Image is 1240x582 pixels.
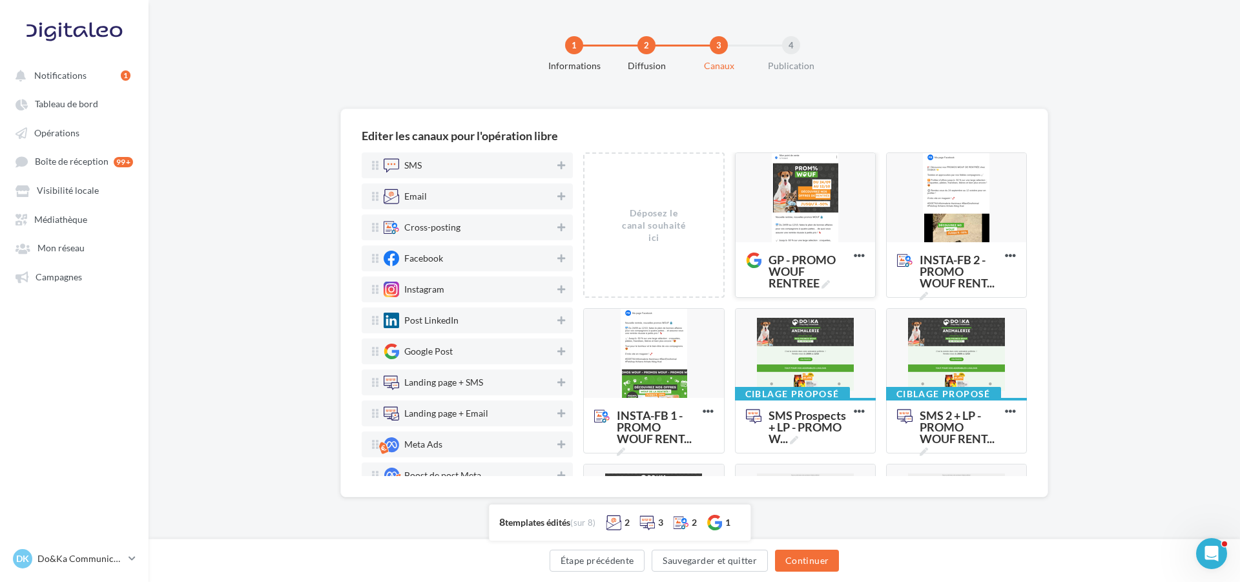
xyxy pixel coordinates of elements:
[121,70,130,81] div: 1
[8,178,141,202] a: Visibilité locale
[725,516,730,529] div: 1
[605,59,688,72] div: Diffusion
[735,387,850,400] div: Ciblage proposé
[10,546,138,571] a: DK Do&Ka Communication
[8,149,141,173] a: Boîte de réception 99+
[404,192,427,201] div: Email
[750,59,832,72] div: Publication
[570,517,595,528] span: (sur 8)
[37,552,123,565] p: Do&Ka Communication
[8,92,141,115] a: Tableau de bord
[897,410,1005,424] span: SMS 2 + LP - PROMO WOUF RENTREE
[550,550,645,572] button: Étape précédente
[594,410,702,424] span: INSTA-FB 1 - PROMO WOUF RENTREE
[404,378,483,387] div: Landing page + SMS
[404,161,422,170] div: SMS
[710,36,728,54] div: 3
[36,271,82,282] span: Campagnes
[769,410,849,444] span: SMS Prospects + LP - PROMO W
[746,254,854,268] span: GP - PROMO WOUF RENTREE
[37,185,99,196] span: Visibilité locale
[404,471,481,480] div: Boost de post Meta
[658,516,663,529] div: 3
[1196,538,1227,569] iframe: Intercom live chat
[404,254,443,263] div: Facebook
[775,550,839,572] button: Continuer
[404,223,460,232] div: Cross-posting
[565,36,583,54] div: 1
[34,70,87,81] span: Notifications
[8,265,141,288] a: Campagnes
[362,130,558,141] div: Editer les canaux pour l'opération libre
[886,387,1001,400] div: Ciblage proposé
[404,440,442,449] div: Meta Ads
[404,316,459,325] div: Post LinkedIn
[8,236,141,259] a: Mon réseau
[533,59,615,72] div: Informations
[35,156,108,167] span: Boîte de réception
[37,243,85,254] span: Mon réseau
[920,254,1000,300] span: INSTA-FB 2 - PROMO WOUF RENT
[499,515,505,528] span: 8
[404,347,453,356] div: Google Post
[897,254,1005,268] span: INSTA-FB 2 - PROMO WOUF RENTREE
[769,254,849,289] span: GP - PROMO WOUF RENTREE
[625,516,630,529] div: 2
[8,207,141,231] a: Médiathèque
[619,207,688,244] div: Déposez le canal souhaité ici
[8,63,136,87] button: Notifications 1
[782,36,800,54] div: 4
[34,214,87,225] span: Médiathèque
[34,127,79,138] span: Opérations
[652,550,768,572] button: Sauvegarder et quitter
[746,410,854,424] span: SMS Prospects + LP - PROMO WOUF RENTREE
[692,516,697,529] div: 2
[16,552,29,565] span: DK
[35,99,98,110] span: Tableau de bord
[617,410,697,456] span: INSTA-FB 1 - PROMO WOUF RENT
[8,121,141,144] a: Opérations
[920,410,1000,456] span: SMS 2 + LP - PROMO WOUF RENT
[505,517,570,528] span: templates édités
[637,36,656,54] div: 2
[404,409,488,418] div: Landing page + Email
[114,157,133,167] div: 99+
[677,59,760,72] div: Canaux
[404,285,444,294] div: Instagram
